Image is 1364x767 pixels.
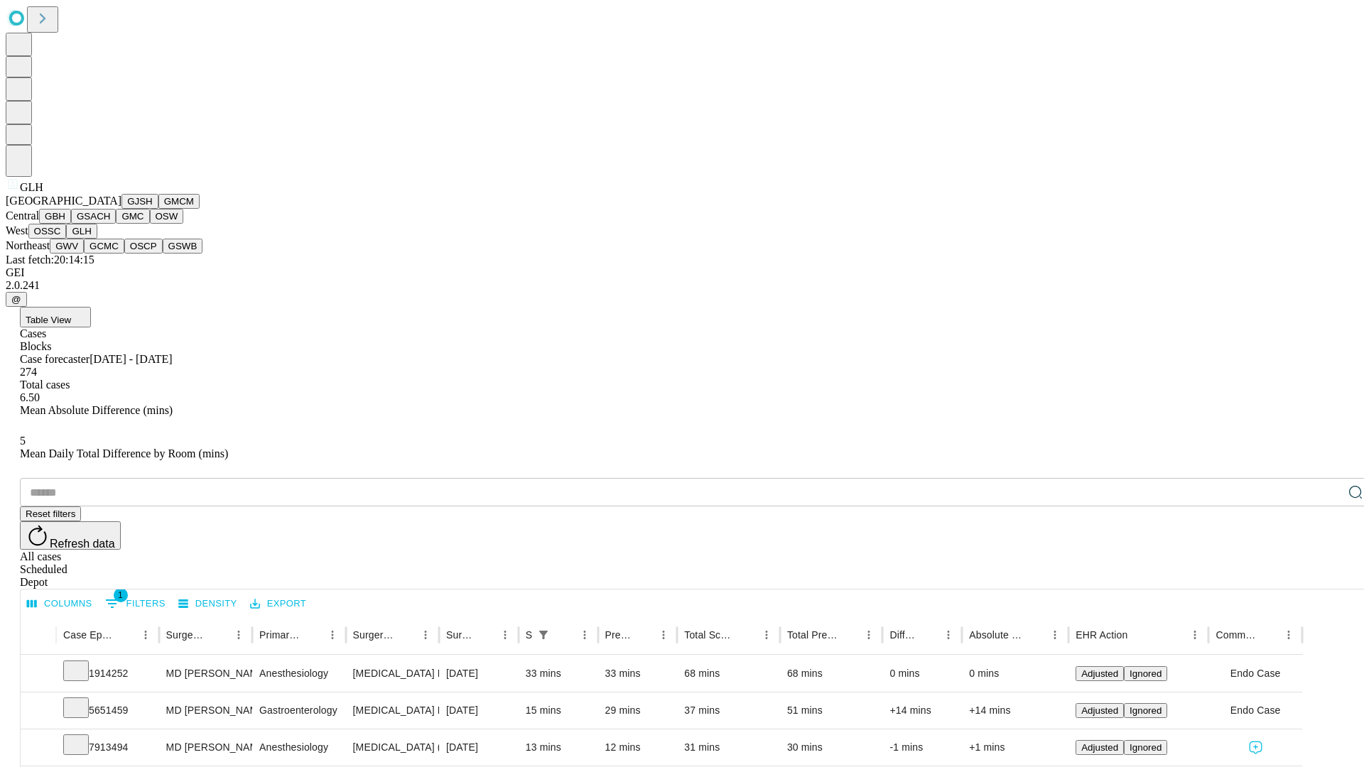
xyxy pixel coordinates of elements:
span: Endo Case [1230,692,1281,729]
div: Absolute Difference [969,629,1024,641]
button: Menu [1279,625,1299,645]
span: Central [6,210,39,222]
div: Surgeon Name [166,629,207,641]
button: Show filters [102,592,169,615]
button: Menu [1185,625,1205,645]
div: 33 mins [526,656,591,692]
button: GWV [50,239,84,254]
button: Menu [1045,625,1065,645]
span: Ignored [1130,742,1162,753]
button: Select columns [23,593,96,615]
button: Sort [1025,625,1045,645]
button: Ignored [1124,666,1167,681]
div: [DATE] [446,692,511,729]
div: Anesthesiology [259,729,338,766]
div: [MEDICAL_DATA] (EGD), FLEXIBLE, TRANSORAL, DIAGNOSTIC [353,729,432,766]
button: Refresh data [20,521,121,550]
div: MD [PERSON_NAME] [166,656,245,692]
div: Predicted In Room Duration [605,629,633,641]
div: +14 mins [889,692,955,729]
div: +1 mins [969,729,1061,766]
div: 7913494 [63,729,152,766]
button: Adjusted [1076,666,1124,681]
span: GLH [20,181,43,193]
span: Refresh data [50,538,115,550]
div: [MEDICAL_DATA] FLEXIBLE PROXIMAL DIAGNOSTIC [353,692,432,729]
div: +14 mins [969,692,1061,729]
div: [DATE] [446,729,511,766]
button: Menu [495,625,515,645]
div: Anesthesiology [259,656,338,692]
div: EHR Action [1076,629,1127,641]
span: 274 [20,366,37,378]
div: GEI [6,266,1358,279]
div: Endo Case [1216,656,1294,692]
button: Ignored [1124,703,1167,718]
button: Menu [136,625,156,645]
button: Menu [938,625,958,645]
div: Total Scheduled Duration [684,629,735,641]
div: 37 mins [684,692,773,729]
button: Sort [209,625,229,645]
div: 5651459 [63,692,152,729]
div: Primary Service [259,629,301,641]
div: MD [PERSON_NAME] [166,692,245,729]
span: Northeast [6,239,50,251]
button: Sort [1259,625,1279,645]
button: GLH [66,224,97,239]
span: 5 [20,435,26,447]
button: Table View [20,307,91,327]
button: GMCM [158,194,200,209]
div: 68 mins [684,656,773,692]
div: 13 mins [526,729,591,766]
div: Gastroenterology [259,692,338,729]
button: Show filters [534,625,553,645]
div: Surgery Name [353,629,394,641]
button: Sort [1129,625,1149,645]
button: Menu [654,625,673,645]
span: Adjusted [1081,742,1118,753]
button: Sort [116,625,136,645]
button: Sort [303,625,323,645]
button: Expand [28,662,49,687]
button: Menu [757,625,776,645]
span: 6.50 [20,391,40,403]
button: Expand [28,736,49,761]
button: @ [6,292,27,307]
div: Scheduled In Room Duration [526,629,532,641]
button: Sort [396,625,416,645]
button: Export [247,593,310,615]
div: 33 mins [605,656,671,692]
button: GSWB [163,239,203,254]
span: Endo Case [1230,656,1281,692]
button: Menu [323,625,342,645]
button: Sort [919,625,938,645]
button: GBH [39,209,71,224]
button: Menu [416,625,435,645]
div: [DATE] [446,656,511,692]
div: Difference [889,629,917,641]
span: 1 [114,588,128,602]
div: 15 mins [526,692,591,729]
div: 29 mins [605,692,671,729]
button: GMC [116,209,149,224]
button: Expand [28,699,49,724]
div: Comments [1216,629,1257,641]
span: Mean Absolute Difference (mins) [20,404,173,416]
div: 0 mins [969,656,1061,692]
span: Last fetch: 20:14:15 [6,254,94,266]
div: 12 mins [605,729,671,766]
button: OSSC [28,224,67,239]
span: [DATE] - [DATE] [90,353,172,365]
div: Total Predicted Duration [787,629,838,641]
div: 0 mins [889,656,955,692]
button: GCMC [84,239,124,254]
button: OSW [150,209,184,224]
div: 68 mins [787,656,876,692]
button: Reset filters [20,506,81,521]
div: Case Epic Id [63,629,114,641]
div: 1 active filter [534,625,553,645]
button: Sort [475,625,495,645]
div: [MEDICAL_DATA] FLEXIBLE PROXIMAL DIAGNOSTIC [353,656,432,692]
span: @ [11,294,21,305]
